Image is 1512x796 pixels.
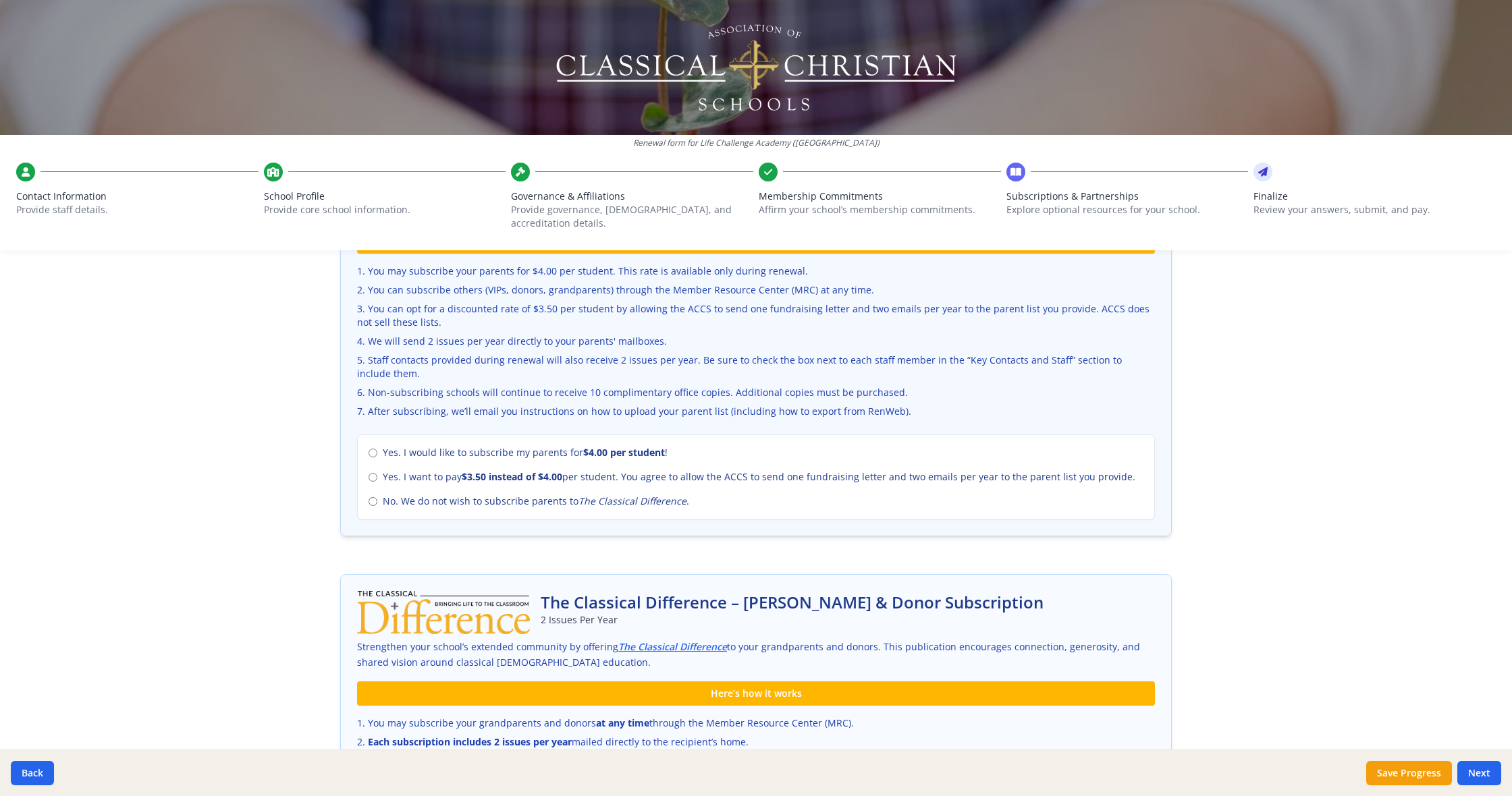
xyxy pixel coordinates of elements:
li: After subscribing, we’ll email you instructions on how to upload your parent list (including how ... [357,405,1155,418]
span: No. We do not wish to subscribe parents to . [383,494,689,508]
span: Finalize [1253,190,1496,203]
li: You can subscribe others (VIPs, donors, grandparents) through the Member Resource Center (MRC) at... [357,283,1155,297]
li: We will send 2 issues per year directly to your parents' mailboxes. [357,335,1155,348]
button: Back [11,761,54,785]
li: Non-subscribing schools will continue to receive 10 complimentary office copies. Additional copie... [357,386,1155,399]
p: Provide core school information. [264,203,506,217]
p: Provide governance, [DEMOGRAPHIC_DATA], and accreditation details. [511,203,753,230]
div: Here’s how it works [357,681,1155,706]
span: Governance & Affiliations [511,190,753,203]
li: You can opt for a discounted rate of $3.50 per student by allowing the ACCS to send one fundraisi... [357,302,1155,329]
button: Next [1457,761,1501,785]
span: School Profile [264,190,506,203]
input: No. We do not wish to subscribe parents toThe Classical Difference. [369,497,377,506]
strong: Each subscription includes 2 issues per year [368,735,572,748]
img: Logo [554,20,959,115]
span: Yes. I want to pay per student. You agree to allow the ACCS to send one fundraising letter and tw... [383,470,1135,484]
p: Explore optional resources for your school. [1006,203,1249,217]
input: Yes. I want to pay$3.50 instead of $4.00per student. You agree to allow the ACCS to send one fund... [369,473,377,482]
span: Membership Commitments [759,190,1001,203]
p: 2 Issues Per Year [541,613,1044,627]
li: Staff contacts provided during renewal will also receive 2 issues per year. Be sure to check the ... [357,353,1155,380]
span: Subscriptions & Partnerships [1006,190,1249,203]
p: Affirm your school’s membership commitments. [759,203,1001,217]
a: The Classical Difference [618,639,727,655]
input: Yes. I would like to subscribe my parents for$4.00 per student! [369,449,377,457]
p: Provide staff details. [16,203,259,217]
strong: $3.50 instead of $4.00 [462,470,562,483]
em: The Classical Difference [578,494,686,507]
strong: $4.00 per student [583,446,665,459]
img: The Classical Difference [357,591,530,634]
button: Save Progress [1366,761,1452,785]
strong: at any time [596,716,649,729]
span: Yes. I would like to subscribe my parents for ! [383,446,668,459]
li: mailed directly to the recipient’s home. [357,735,1155,749]
p: Strengthen your school’s extended community by offering to your grandparents and donors. This pub... [357,639,1155,671]
span: Contact Information [16,190,259,203]
p: Review your answers, submit, and pay. [1253,203,1496,217]
h2: The Classical Difference – [PERSON_NAME] & Donor Subscription [541,592,1044,613]
li: You may subscribe your parents for $4.00 per student. This rate is available only during renewal. [357,264,1155,278]
li: You may subscribe your grandparents and donors through the Member Resource Center (MRC). [357,716,1155,730]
